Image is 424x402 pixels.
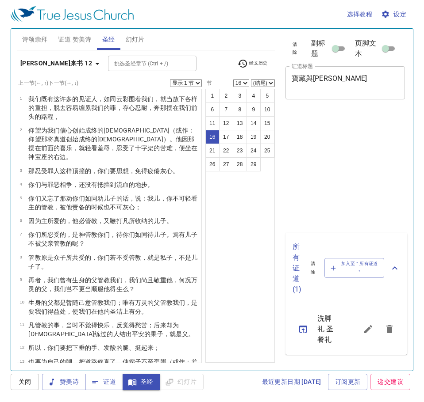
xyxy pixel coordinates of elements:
[104,285,135,292] wg5293: 他得
[85,374,123,390] button: 证道
[219,157,233,171] button: 27
[35,308,148,315] wg1909: 我们得益处
[28,254,197,270] wg3756: 是儿子
[28,299,197,315] wg1380: 管教
[28,104,197,120] wg2139: 我们的罪
[28,195,197,211] wg1585: 那
[28,104,197,120] wg3956: 重担
[72,181,154,188] wg464: ，还没有
[324,258,385,277] button: 加入至＂所有证道＂
[219,144,233,158] button: 22
[72,204,141,211] wg846: 责备
[28,358,197,374] wg5216: 脚
[205,102,220,117] button: 6
[233,144,247,158] button: 23
[28,195,197,211] wg5613: 劝儿子
[28,321,199,338] p: 凡
[28,254,197,270] wg2075: 管教
[232,57,273,70] button: 经文历史
[19,218,22,223] span: 6
[28,254,197,270] wg3541: ，不
[66,153,72,160] wg1188: 。
[28,167,179,175] p: 那
[205,144,220,158] button: 21
[28,322,194,338] wg3918: 不觉得
[85,204,141,211] wg1651: 的时候也不
[28,254,197,270] wg5565: 受
[28,358,197,374] wg4160: 直
[60,181,154,188] wg266: 相争
[123,374,160,390] button: 圣经
[282,109,382,229] iframe: from-child
[28,254,197,270] wg1096: ，你们若
[123,308,148,315] wg41: 上有分
[79,285,135,292] wg3756: 更
[116,181,154,188] wg3360: 流血
[111,58,179,68] input: Type Bible Reference
[47,285,135,292] wg3962: ，我们岂不
[123,344,160,351] wg3886: 腿
[247,116,261,130] button: 14
[54,113,60,120] wg73: ，
[19,359,24,364] span: 13
[41,217,173,224] wg1063: 主
[141,308,147,315] wg3335: 。
[233,157,247,171] button: 28
[247,89,261,103] button: 4
[219,116,233,130] button: 12
[205,157,220,171] button: 26
[303,258,322,277] button: 清除
[308,260,317,276] span: 清除
[116,285,135,292] wg2532: 生
[97,181,154,188] wg3768: 抵挡
[28,230,199,248] p: 你们所
[147,167,179,174] wg3363: 疲倦
[28,322,194,338] wg5479: ，反
[150,330,194,338] wg1516: 果子
[28,277,197,292] wg2257: 曾有
[28,136,197,160] wg473: 那摆在前面的
[42,374,86,390] button: 赞美诗
[233,89,247,103] button: 3
[47,153,73,160] wg2362: 的右边
[205,130,220,144] button: 16
[260,89,274,103] button: 5
[28,254,197,270] wg3809: ，就
[66,217,173,224] wg3739: ，他必管教
[19,322,24,327] span: 11
[28,343,160,352] p: 所以
[130,376,153,387] span: 圣经
[35,263,47,270] wg5207: 了。
[41,240,85,247] wg2076: 父亲
[47,181,154,188] wg4314: 罪恶
[347,9,373,20] span: 选择教程
[285,233,407,303] div: 所有证道(1)清除加入至＂所有证道＂
[110,217,173,224] wg1161: 鞭打
[28,322,194,338] wg1380: 快乐
[28,277,197,292] wg2192: 生身
[28,299,197,315] wg4314: 暂
[91,167,179,174] wg5259: ，你们
[247,157,261,171] button: 29
[132,330,195,338] wg591: 平安的
[18,376,32,387] span: 关闭
[19,96,22,101] span: 1
[28,195,197,211] wg3748: 劝你们
[173,167,179,174] wg5590: 。
[28,253,199,271] p: 管教原是
[60,167,179,174] wg268: 这样
[383,9,406,20] span: 设定
[355,38,381,59] span: 页脚文本
[72,167,179,174] wg5108: 顶撞
[58,34,91,45] span: 证道 赞美诗
[205,116,220,130] button: 11
[28,254,197,270] wg1487: 不
[18,80,78,86] label: 上一节 (←, ↑) 下一节 (→, ↓)
[35,240,85,247] wg3756: 被
[328,374,368,390] a: 订阅更新
[317,313,336,345] span: 洗脚礼 圣餐礼
[28,277,197,292] wg3810: 我们，我们尚且
[28,231,197,247] wg5278: ，是神
[28,358,197,374] wg3717: 了，使
[123,285,135,292] wg2198: 么？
